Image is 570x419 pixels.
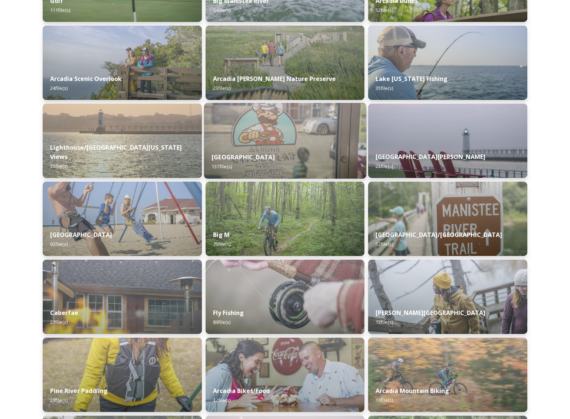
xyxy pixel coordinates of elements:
[376,163,393,169] span: 23 file(s)
[213,241,230,247] span: 75 file(s)
[213,387,270,395] strong: Arcadia Bikes/Food
[50,85,68,91] span: 24 file(s)
[212,153,275,161] strong: [GEOGRAPHIC_DATA]
[213,397,230,403] span: 32 file(s)
[50,387,108,395] strong: Pine River Paddling
[213,85,230,91] span: 23 file(s)
[376,85,393,91] span: 35 file(s)
[376,231,502,239] strong: [GEOGRAPHIC_DATA]/[GEOGRAPHIC_DATA]
[213,231,230,239] strong: Big M
[376,7,393,13] span: 52 file(s)
[376,309,485,317] strong: [PERSON_NAME][GEOGRAPHIC_DATA]
[206,338,365,412] img: 603f2aeb-d79c-4d52-ba34-23723a1912a5.jpg
[43,26,202,100] img: fa3c8c63-c1ce-4db3-a56d-a037bdc53c79.jpg
[50,163,68,169] span: 35 file(s)
[368,338,527,412] img: 50845302-3ecc-4e9a-9b86-62cc6ffc1e22.jpg
[43,104,202,178] img: 89eb658d-435f-436e-8f69-dd8c4e7c2e88.jpg
[376,387,449,395] strong: Arcadia Mountain Biking
[50,241,68,247] span: 92 file(s)
[368,26,527,100] img: c8d31f4d-d857-4a2a-a099-a0054ee97e81.jpg
[376,397,393,403] span: 19 file(s)
[204,103,366,179] img: f64b0e6f-a29a-4675-9ff8-cb8c9969298a.jpg
[43,182,202,256] img: 79f6f66b-d4f3-4e28-8d7f-ff3209b7bbbc.jpg
[213,309,244,317] strong: Fly Fishing
[50,75,122,83] strong: Arcadia Scenic Overlook
[206,260,365,334] img: b5958818-2b7c-4e29-859a-07a2ff234187.jpg
[50,7,70,13] span: 111 file(s)
[376,153,485,161] strong: [GEOGRAPHIC_DATA][PERSON_NAME]
[206,26,365,100] img: 3b11e867-22d8-45f6-bd43-85cde715705d.jpg
[50,319,68,325] span: 27 file(s)
[43,260,202,334] img: 3aaf1325-10c0-4ef8-95ca-032133e18e38.jpg
[376,319,393,325] span: 13 file(s)
[368,104,527,178] img: 3f2d11d9-1b09-4650-b327-c84babf53947.jpg
[213,75,336,83] strong: Arcadia [PERSON_NAME] Nature Preserve
[376,241,393,247] span: 52 file(s)
[368,182,527,256] img: e594d590-454d-41cb-b972-f536f4573ad7.jpg
[43,338,202,412] img: 28c9a7fc-febe-46bb-8e61-edaf18b138af.jpg
[50,397,68,403] span: 28 file(s)
[368,260,527,334] img: f7bae7e9-5dac-4973-a296-e46a2b368b32.jpg
[50,309,78,317] strong: Caberfae
[50,143,182,161] strong: Lighthouse/[GEOGRAPHIC_DATA][US_STATE] Views
[213,7,230,13] span: 44 file(s)
[212,163,232,170] span: 137 file(s)
[50,231,112,239] strong: [GEOGRAPHIC_DATA]
[213,319,230,325] span: 89 file(s)
[206,182,365,256] img: 665acc9b-0682-4939-8e03-5cd562c36993.jpg
[376,75,448,83] strong: Lake [US_STATE] Fishing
